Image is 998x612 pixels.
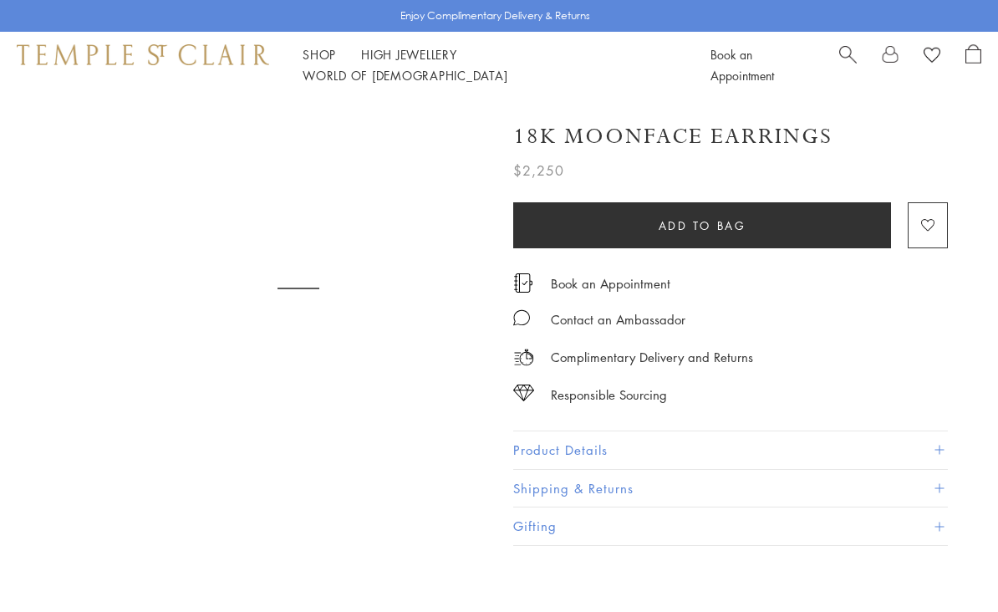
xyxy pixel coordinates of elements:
button: Shipping & Returns [513,470,948,507]
img: icon_appointment.svg [513,273,533,293]
p: Complimentary Delivery and Returns [551,347,753,368]
span: $2,250 [513,160,564,181]
span: Add to bag [659,217,746,235]
a: Book an Appointment [710,46,774,84]
a: World of [DEMOGRAPHIC_DATA]World of [DEMOGRAPHIC_DATA] [303,67,507,84]
p: Enjoy Complimentary Delivery & Returns [400,8,590,24]
img: icon_sourcing.svg [513,385,534,401]
div: Contact an Ambassador [551,309,685,330]
a: Open Shopping Bag [965,44,981,86]
div: Responsible Sourcing [551,385,667,405]
a: High JewelleryHigh Jewellery [361,46,457,63]
nav: Main navigation [303,44,673,86]
button: Add to bag [513,202,891,248]
button: Product Details [513,431,948,469]
a: Book an Appointment [551,274,670,293]
a: ShopShop [303,46,336,63]
button: Gifting [513,507,948,545]
img: MessageIcon-01_2.svg [513,309,530,326]
img: Temple St. Clair [17,44,269,64]
a: View Wishlist [924,44,940,69]
iframe: Gorgias live chat messenger [914,533,981,595]
a: Search [839,44,857,86]
h1: 18K Moonface Earrings [513,122,833,151]
img: icon_delivery.svg [513,347,534,368]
